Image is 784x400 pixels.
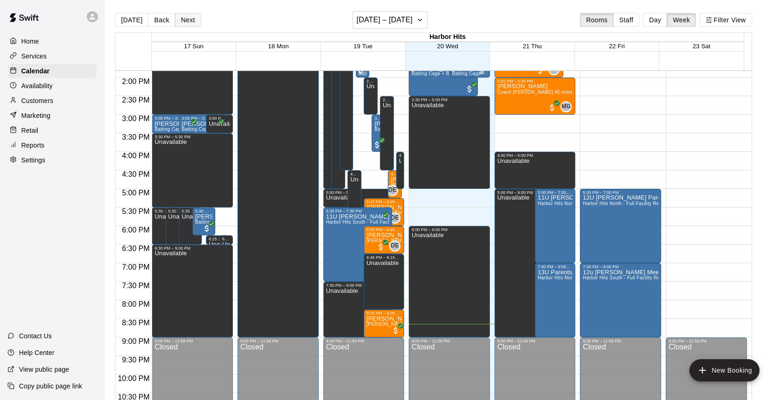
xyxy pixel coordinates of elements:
[120,115,152,123] span: 3:00 PM
[152,207,174,245] div: 5:30 PM – 6:30 PM: Unavailable
[120,170,152,178] span: 4:30 PM
[21,81,53,90] p: Availability
[120,96,152,104] span: 2:30 PM
[383,97,391,102] div: 2:30 PM – 4:30 PM
[116,374,152,382] span: 10:00 PM
[21,141,45,150] p: Reports
[120,133,152,141] span: 3:30 PM
[538,190,572,195] div: 5:00 PM – 7:00 PM
[179,115,225,133] div: 3:00 PM – 3:30 PM: Garrett Robson
[195,219,354,225] span: Batting Cage + FASTPITCH SOFTBALL Pitching Machine (Manual feed)
[19,381,82,391] p: Copy public page link
[411,97,487,102] div: 2:30 PM – 5:00 PM
[168,209,186,213] div: 5:30 PM – 6:30 PM
[564,101,572,112] span: McKenna Gadberry
[120,77,152,85] span: 2:00 PM
[185,122,194,131] span: All customers have paid
[366,238,489,243] span: [PERSON_NAME] 45-minute private pitching instruction
[7,109,97,123] div: Marketing
[389,240,400,252] div: Davis Engel
[393,213,400,224] span: Davis Engel
[353,11,428,29] button: [DATE] – [DATE]
[115,13,148,27] button: [DATE]
[366,79,375,84] div: 2:00 PM – 3:00 PM
[411,227,487,232] div: 6:00 PM – 9:00 PM
[7,123,97,137] a: Retail
[609,43,625,50] span: 22 Fri
[7,49,97,63] a: Services
[120,263,152,271] span: 7:00 PM
[326,209,389,213] div: 5:30 PM – 7:30 PM
[195,209,212,213] div: 5:30 PM – 6:15 PM
[7,153,97,167] div: Settings
[154,116,195,121] div: 3:00 PM – 3:30 PM
[580,13,613,27] button: Rooms
[396,152,404,189] div: 4:00 PM – 5:00 PM: Unavailable
[19,365,69,374] p: View public page
[353,43,373,50] button: 19 Tue
[154,135,230,139] div: 3:30 PM – 5:30 PM
[152,245,233,337] div: 6:30 PM – 9:00 PM: Unavailable
[7,64,97,78] div: Calendar
[7,79,97,93] div: Availability
[465,84,474,94] span: All customers have paid
[364,226,404,254] div: 6:00 PM – 6:45 PM: Charlie Cook
[538,265,572,269] div: 7:00 PM – 9:00 PM
[120,337,152,345] span: 9:00 PM
[120,245,152,252] span: 6:30 PM
[209,237,226,241] div: 6:15 PM – 6:30 PM
[323,282,392,337] div: 7:30 PM – 9:00 PM: Unavailable
[399,153,401,158] div: 4:00 PM – 5:00 PM
[7,34,97,48] a: Home
[409,226,490,337] div: 6:00 PM – 9:00 PM: Unavailable
[193,207,215,235] div: 5:30 PM – 6:15 PM: Jessie Baines III
[222,237,230,241] div: 6:15 PM – 6:30 PM
[497,339,573,343] div: 9:00 PM – 11:59 PM
[347,170,361,337] div: 4:30 PM – 9:00 PM: Unavailable
[19,331,52,341] p: Contact Us
[326,219,411,225] span: Harbor Hits South - Full Facility Rental
[340,59,353,170] div: 1:30 PM – 4:30 PM: Unavailable
[700,13,752,27] button: Filter View
[154,339,230,343] div: 9:00 PM – 11:59 PM
[437,43,458,50] button: 20 Wed
[538,275,622,280] span: Harbor Hits North - Full Facility Rental
[21,111,51,120] p: Marketing
[148,13,175,27] button: Back
[219,235,233,245] div: 6:15 PM – 6:30 PM: Unavailable
[154,127,285,132] span: Batting Cage + BASEBALL Pitching Machine (Manual feed)
[693,43,711,50] span: 23 Sat
[497,79,573,84] div: 2:00 PM – 3:00 PM
[268,43,289,50] span: 18 Mon
[613,13,640,27] button: Staff
[21,52,47,61] p: Services
[182,116,222,121] div: 3:00 PM – 3:30 PM
[452,71,583,76] span: Batting Cage + BASEBALL Pitching Machine (Manual feed)
[21,96,53,105] p: Customers
[391,182,514,187] span: [PERSON_NAME] 45-minute private pitching instruction
[152,133,233,207] div: 3:30 PM – 5:30 PM: Unavailable
[366,322,489,327] span: [PERSON_NAME] 45-minute private pitching instruction
[366,200,401,204] div: 5:15 PM – 6:00 PM
[238,40,319,337] div: 1:00 PM – 9:00 PM: Unavailable
[7,138,97,152] a: Reports
[538,201,622,206] span: Harbor Hits North - Full Facility Rental
[388,186,396,195] span: DE
[19,348,54,357] p: Help Center
[21,37,39,46] p: Home
[120,152,152,160] span: 4:00 PM
[393,240,400,252] span: Davis Engel
[326,339,402,343] div: 9:00 PM – 11:59 PM
[497,90,628,95] span: Coach [PERSON_NAME] 45-minute Softball Hitting Lesson
[184,43,203,50] button: 17 Sun
[21,66,50,76] p: Calendar
[560,101,572,112] div: McKenna Gadberry
[21,126,39,135] p: Retail
[209,116,230,121] div: 3:00 PM – 3:30 PM
[21,155,45,165] p: Settings
[154,209,172,213] div: 5:30 PM – 6:30 PM
[7,94,97,108] a: Customers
